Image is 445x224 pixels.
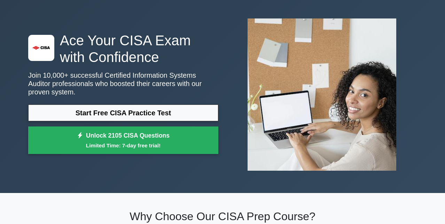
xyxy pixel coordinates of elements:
small: Limited Time: 7-day free trial! [37,141,210,149]
a: Unlock 2105 CISA QuestionsLimited Time: 7-day free trial! [28,126,218,154]
h2: Why Choose Our CISA Prep Course? [28,210,417,223]
a: Start Free CISA Practice Test [28,105,218,121]
h1: Ace Your CISA Exam with Confidence [28,32,218,65]
p: Join 10,000+ successful Certified Information Systems Auditor professionals who boosted their car... [28,71,218,96]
